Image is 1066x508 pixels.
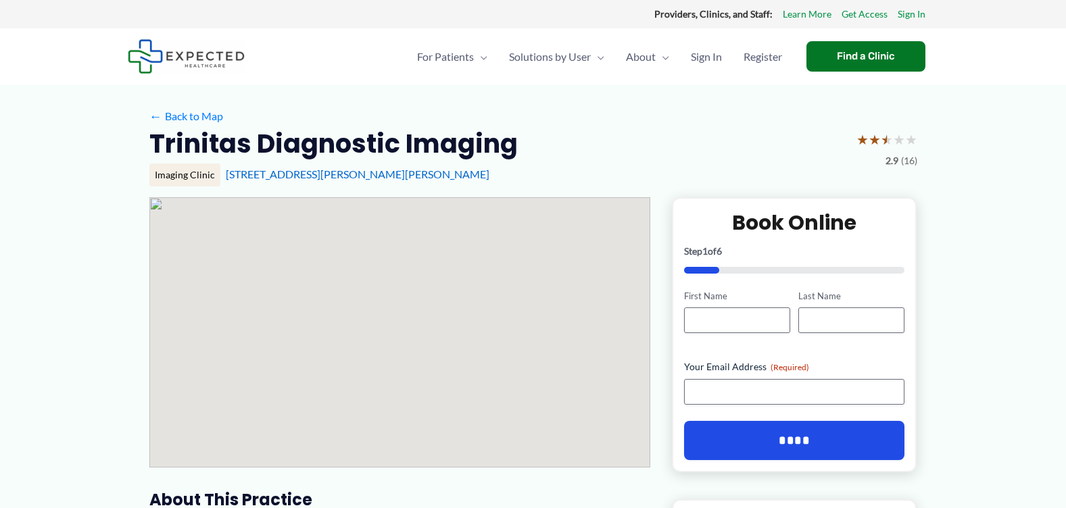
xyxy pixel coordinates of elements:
[474,33,487,80] span: Menu Toggle
[498,33,615,80] a: Solutions by UserMenu Toggle
[905,127,917,152] span: ★
[656,33,669,80] span: Menu Toggle
[509,33,591,80] span: Solutions by User
[806,41,925,72] a: Find a Clinic
[901,152,917,170] span: (16)
[893,127,905,152] span: ★
[691,33,722,80] span: Sign In
[744,33,782,80] span: Register
[771,362,809,372] span: (Required)
[856,127,869,152] span: ★
[684,290,790,303] label: First Name
[798,290,904,303] label: Last Name
[680,33,733,80] a: Sign In
[886,152,898,170] span: 2.9
[149,127,518,160] h2: Trinitas Diagnostic Imaging
[684,247,905,256] p: Step of
[684,360,905,374] label: Your Email Address
[128,39,245,74] img: Expected Healthcare Logo - side, dark font, small
[406,33,793,80] nav: Primary Site Navigation
[783,5,831,23] a: Learn More
[702,245,708,257] span: 1
[842,5,888,23] a: Get Access
[226,168,489,180] a: [STREET_ADDRESS][PERSON_NAME][PERSON_NAME]
[406,33,498,80] a: For PatientsMenu Toggle
[615,33,680,80] a: AboutMenu Toggle
[717,245,722,257] span: 6
[149,109,162,122] span: ←
[881,127,893,152] span: ★
[626,33,656,80] span: About
[654,8,773,20] strong: Providers, Clinics, and Staff:
[149,163,220,186] div: Imaging Clinic
[898,5,925,23] a: Sign In
[684,209,905,236] h2: Book Online
[591,33,604,80] span: Menu Toggle
[733,33,793,80] a: Register
[869,127,881,152] span: ★
[149,106,223,126] a: ←Back to Map
[417,33,474,80] span: For Patients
